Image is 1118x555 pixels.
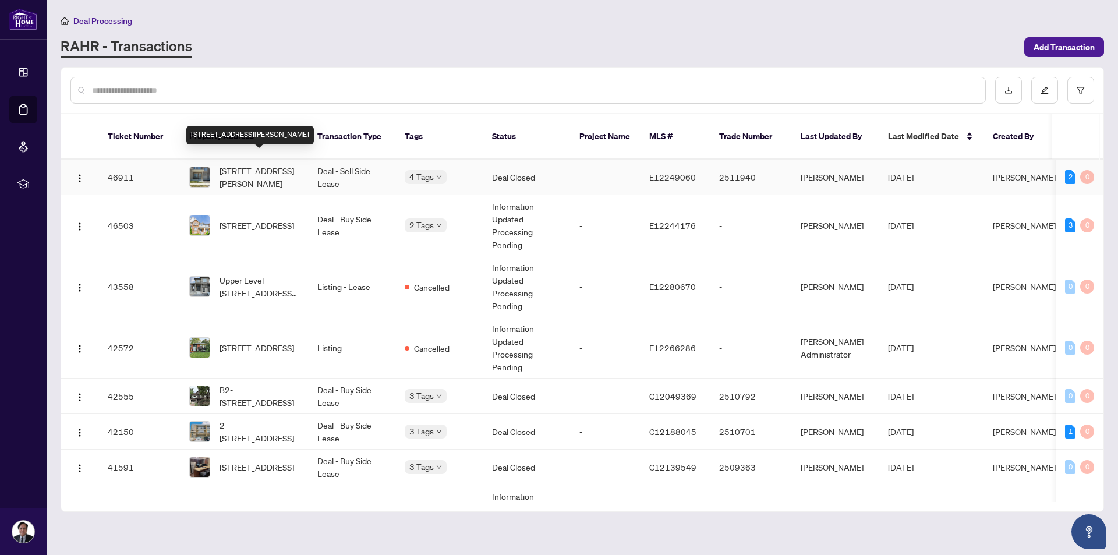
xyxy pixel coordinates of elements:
span: E12249060 [649,172,696,182]
span: [DATE] [888,426,914,437]
td: - [570,485,640,546]
span: [DATE] [888,391,914,401]
th: Last Modified Date [879,114,983,160]
div: 0 [1080,341,1094,355]
img: Logo [75,464,84,473]
td: Deal - Buy Side Lease [308,450,395,485]
span: [STREET_ADDRESS] [220,341,294,354]
button: Logo [70,338,89,357]
img: Logo [75,428,84,437]
td: [PERSON_NAME] [791,160,879,195]
td: - [570,414,640,450]
th: Ticket Number [98,114,180,160]
td: [PERSON_NAME] Administrator [791,317,879,379]
td: 46911 [98,160,180,195]
td: [PERSON_NAME] [791,485,879,546]
button: download [995,77,1022,104]
div: 1 [1065,425,1075,439]
span: download [1004,86,1013,94]
td: - [570,160,640,195]
div: 0 [1080,389,1094,403]
span: B2-[STREET_ADDRESS] [220,383,299,409]
td: [PERSON_NAME] [791,256,879,317]
span: [PERSON_NAME] [993,462,1056,472]
td: Information Updated - Processing Pending [483,317,570,379]
th: MLS # [640,114,710,160]
img: logo [9,9,37,30]
span: 4 Tags [409,170,434,183]
div: 0 [1080,280,1094,294]
span: 3 Tags [409,389,434,402]
img: Logo [75,344,84,353]
span: [PERSON_NAME] [993,342,1056,353]
span: [PERSON_NAME] [993,281,1056,292]
img: Logo [75,283,84,292]
img: thumbnail-img [190,386,210,406]
span: down [436,429,442,434]
span: E12244176 [649,220,696,231]
td: 2511940 [710,160,791,195]
div: 0 [1065,389,1075,403]
td: Deal - Buy Side Lease [308,195,395,256]
div: 0 [1080,218,1094,232]
td: 2510701 [710,414,791,450]
span: [DATE] [888,342,914,353]
td: [PERSON_NAME] [791,379,879,414]
td: 42150 [98,414,180,450]
span: C12188045 [649,426,696,437]
td: - [570,256,640,317]
div: 0 [1080,460,1094,474]
div: 2 [1065,170,1075,184]
span: 3 Tags [409,425,434,438]
td: - [710,256,791,317]
td: 2509363 [710,450,791,485]
button: Logo [70,387,89,405]
span: 2 Tags [409,218,434,232]
span: C12139549 [649,462,696,472]
img: thumbnail-img [190,457,210,477]
span: Last Modified Date [888,130,959,143]
td: 42555 [98,379,180,414]
span: down [436,222,442,228]
td: Deal - Buy Side Lease [308,414,395,450]
span: filter [1077,86,1085,94]
span: E12266286 [649,342,696,353]
th: Project Name [570,114,640,160]
td: Deal Closed [483,379,570,414]
td: - [570,317,640,379]
span: down [436,393,442,399]
span: Deal Processing [73,16,132,26]
span: 3 Tags [409,460,434,473]
span: [DATE] [888,220,914,231]
div: 0 [1065,280,1075,294]
td: [PERSON_NAME] [791,450,879,485]
button: Logo [70,216,89,235]
img: Logo [75,174,84,183]
td: 42572 [98,317,180,379]
td: - [570,379,640,414]
th: Transaction Type [308,114,395,160]
td: - [710,317,791,379]
img: Logo [75,222,84,231]
span: [DATE] [888,281,914,292]
span: 2-[STREET_ADDRESS] [220,419,299,444]
button: filter [1067,77,1094,104]
th: Last Updated By [791,114,879,160]
span: [STREET_ADDRESS] [220,461,294,473]
td: Information Updated - Processing Pending [483,256,570,317]
th: Status [483,114,570,160]
td: Deal Closed [483,414,570,450]
span: [STREET_ADDRESS] [220,219,294,232]
span: C12049369 [649,391,696,401]
td: Deal Closed [483,450,570,485]
th: Created By [983,114,1053,160]
button: Logo [70,277,89,296]
span: down [436,464,442,470]
img: thumbnail-img [190,167,210,187]
td: Deal - Sell Side Lease [308,160,395,195]
img: Logo [75,393,84,402]
td: - [710,195,791,256]
td: [PERSON_NAME] [791,414,879,450]
div: 0 [1065,341,1075,355]
span: [PERSON_NAME] [993,391,1056,401]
